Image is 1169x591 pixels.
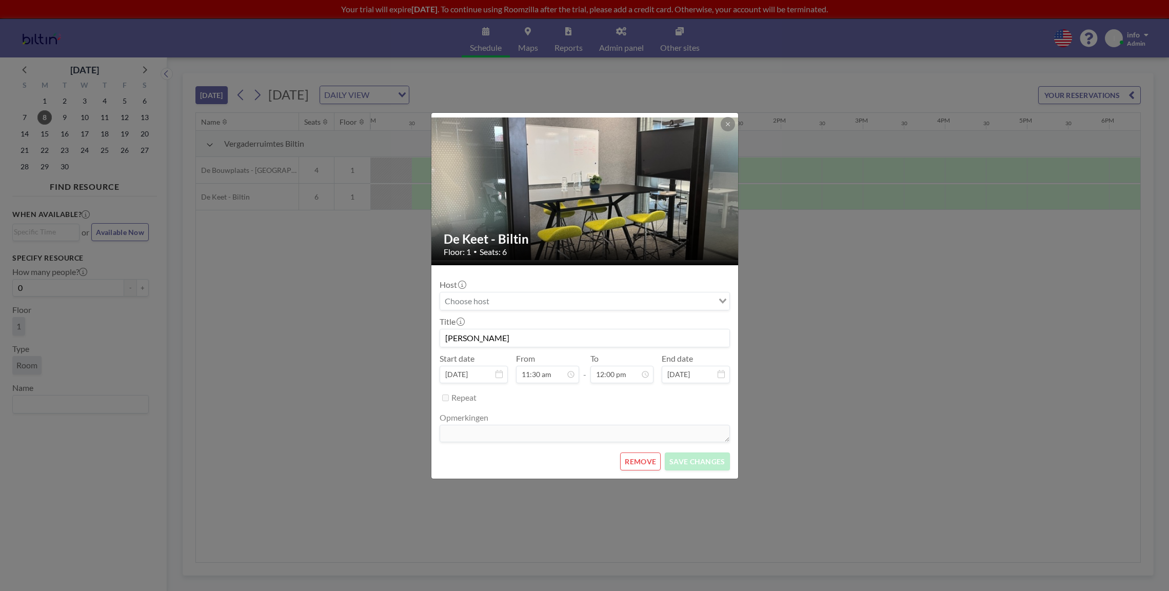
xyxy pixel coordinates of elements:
[516,353,535,364] label: From
[662,353,693,364] label: End date
[620,452,661,470] button: REMOVE
[440,317,464,327] label: Title
[665,452,729,470] button: SAVE CHANGES
[441,294,717,308] input: Search for option
[440,292,729,310] div: Search for option
[480,247,507,257] span: Seats: 6
[590,353,599,364] label: To
[440,329,729,347] input: (No title)
[440,412,488,423] label: Opmerkingen
[451,392,477,403] label: Repeat
[440,280,465,290] label: Host
[444,247,471,257] span: Floor: 1
[440,353,474,364] label: Start date
[444,231,727,247] h2: De Keet - Biltin
[431,117,739,260] img: 537.jpeg
[583,357,586,380] span: -
[473,248,477,255] span: •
